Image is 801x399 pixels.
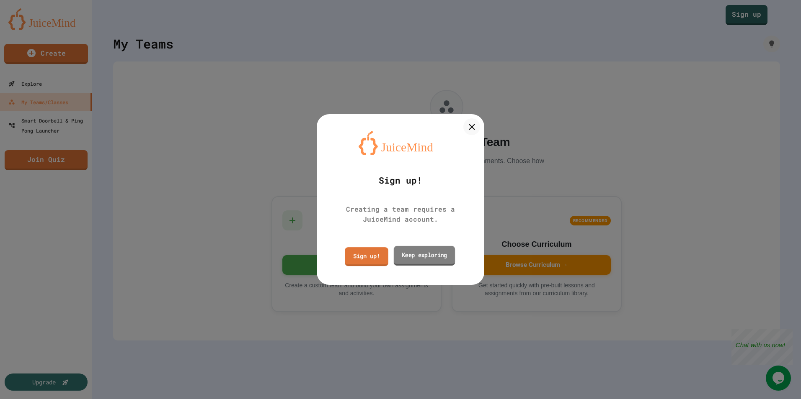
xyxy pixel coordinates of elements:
[345,247,388,266] a: Sign up!
[359,131,442,155] img: logo-orange.svg
[394,246,455,265] a: Keep exploring
[4,12,54,19] p: Chat with us now!
[329,204,472,224] div: Creating a team requires a JuiceMind account.
[379,174,422,187] div: Sign up!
